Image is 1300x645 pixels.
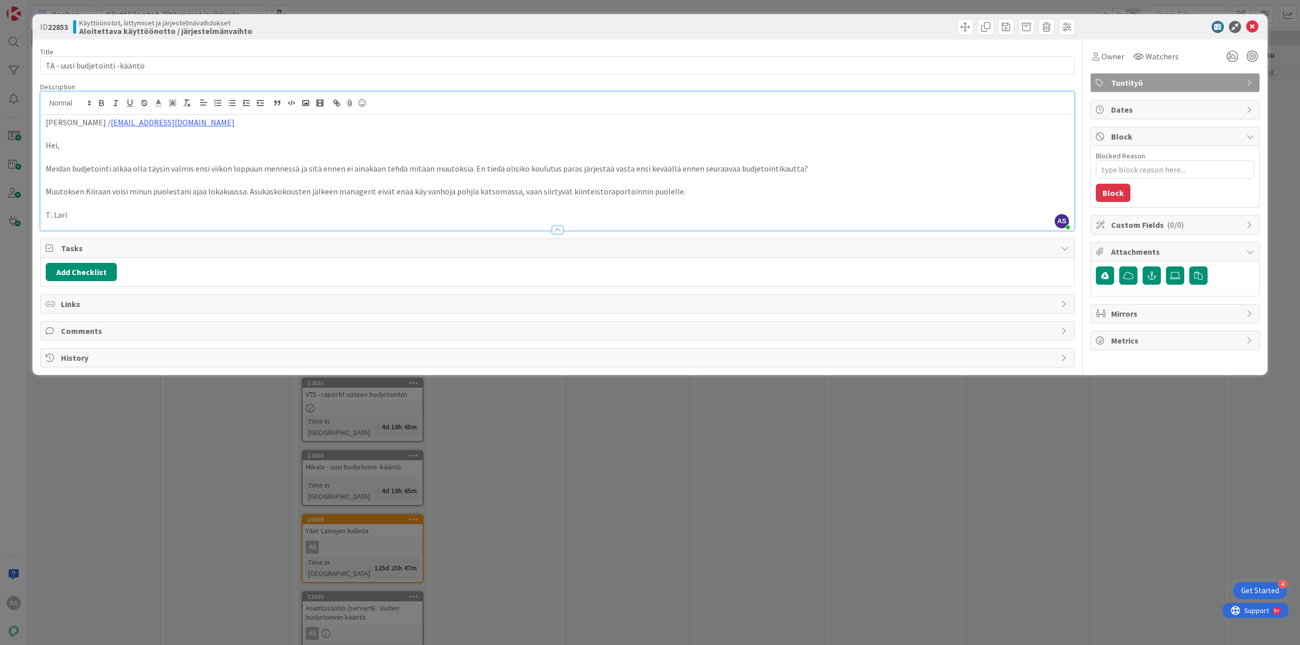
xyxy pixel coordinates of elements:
[1096,151,1145,160] label: Blocked Reason
[48,22,68,32] b: 22853
[61,325,1056,337] span: Comments
[51,4,56,12] div: 9+
[61,352,1056,364] span: History
[79,19,252,27] span: Käyttöönotot, liittymiset ja järjestelmävaihdokset
[1241,586,1279,596] div: Get Started
[40,21,68,33] span: ID
[46,209,1069,221] p: T: Lari
[1111,77,1241,89] span: Tuntityö
[1111,246,1241,258] span: Attachments
[111,117,235,127] a: [EMAIL_ADDRESS][DOMAIN_NAME]
[46,117,1069,128] p: [PERSON_NAME] /
[1111,308,1241,320] span: Mirrors
[61,242,1056,254] span: Tasks
[1111,104,1241,116] span: Dates
[1111,334,1241,347] span: Metrics
[1278,580,1287,589] div: 4
[46,163,1069,175] p: Meidän budjetointi alkaa olla täysin valmis ensi viikon loppuun mennessä ja sitä ennen ei ainakaa...
[40,82,75,91] span: Description
[46,186,1069,197] p: Muutoksen Kiiraan voisi minun puolestani ajaa lokakuussa. Asukaskokousten jälkeen managerit eivät...
[46,140,1069,151] p: Hei,
[40,56,1075,75] input: type card name here...
[1055,214,1069,228] span: AS
[1233,582,1287,599] div: Open Get Started checklist, remaining modules: 4
[1101,50,1124,62] span: Owner
[1111,219,1241,231] span: Custom Fields
[40,47,53,56] label: Title
[46,263,117,281] button: Add Checklist
[1146,50,1179,62] span: Watchers
[21,2,46,14] span: Support
[1167,220,1184,230] span: ( 0/0 )
[79,27,252,35] b: Aloitettava käyttöönotto / järjestelmänvaihto
[1096,184,1130,202] button: Block
[61,298,1056,310] span: Links
[1111,130,1241,143] span: Block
